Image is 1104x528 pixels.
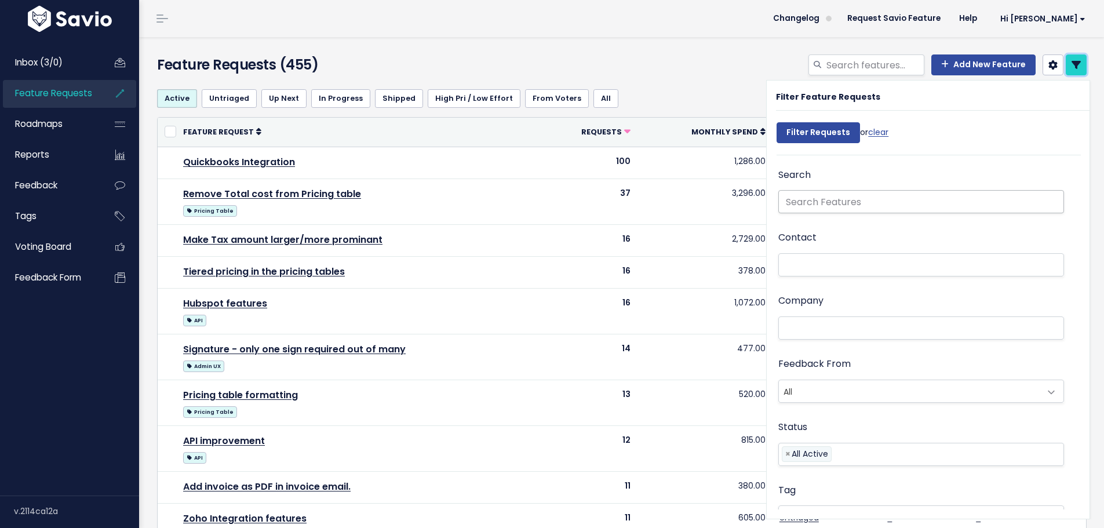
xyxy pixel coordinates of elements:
[778,293,824,309] label: Company
[691,126,766,137] a: Monthly spend
[581,126,631,137] a: Requests
[183,343,406,356] a: Signature - only one sign required out of many
[15,118,63,130] span: Roadmaps
[311,89,370,108] a: In Progress
[779,380,1040,402] span: All
[637,224,772,256] td: 2,729.00
[778,419,807,436] label: Status
[3,141,96,168] a: Reports
[3,172,96,199] a: Feedback
[541,179,638,224] td: 37
[25,6,115,32] img: logo-white.9d6f32f41409.svg
[3,111,96,137] a: Roadmaps
[15,271,81,283] span: Feedback form
[375,89,423,108] a: Shipped
[183,205,237,217] span: Pricing Table
[183,265,345,278] a: Tiered pricing in the pricing tables
[157,89,1087,108] ul: Filter feature requests
[183,388,298,402] a: Pricing table formatting
[15,56,63,68] span: Inbox (3/0)
[777,116,888,155] div: or
[183,126,261,137] a: Feature Request
[183,512,307,525] a: Zoho Integration features
[183,297,267,310] a: Hubspot features
[183,315,206,326] span: API
[183,434,265,447] a: API improvement
[183,127,254,137] span: Feature Request
[541,334,638,380] td: 14
[183,312,206,327] a: API
[637,179,772,224] td: 3,296.00
[183,361,224,372] span: Admin UX
[868,126,888,138] a: clear
[15,179,57,191] span: Feedback
[593,89,618,108] a: All
[202,89,257,108] a: Untriaged
[183,358,224,373] a: Admin UX
[777,122,860,143] input: Filter Requests
[183,155,295,169] a: Quickbooks Integration
[183,450,206,464] a: API
[183,404,237,418] a: Pricing Table
[838,10,950,27] a: Request Savio Feature
[778,380,1064,403] span: All
[773,14,819,23] span: Changelog
[637,289,772,334] td: 1,072.00
[986,10,1095,28] a: Hi [PERSON_NAME]
[637,334,772,380] td: 477.00
[778,482,796,499] label: Tag
[541,224,638,256] td: 16
[15,210,37,222] span: Tags
[541,380,638,426] td: 13
[428,89,520,108] a: High Pri / Low Effort
[183,203,237,217] a: Pricing Table
[183,406,237,418] span: Pricing Table
[637,426,772,472] td: 815.00
[15,148,49,161] span: Reports
[541,147,638,179] td: 100
[3,49,96,76] a: Inbox (3/0)
[3,80,96,107] a: Feature Requests
[778,190,1064,213] input: Search Features
[825,54,924,75] input: Search features...
[637,147,772,179] td: 1,286.00
[541,289,638,334] td: 16
[637,380,772,426] td: 520.00
[581,127,622,137] span: Requests
[157,89,197,108] a: Active
[183,187,361,201] a: Remove Total cost from Pricing table
[15,87,92,99] span: Feature Requests
[14,496,139,526] div: v.2114ca12a
[778,230,817,246] label: Contact
[183,480,351,493] a: Add invoice as PDF in invoice email.
[778,356,851,373] label: Feedback From
[541,472,638,504] td: 11
[691,127,758,137] span: Monthly spend
[541,426,638,472] td: 12
[183,233,382,246] a: Make Tax amount larger/more prominant
[778,167,811,184] label: Search
[541,256,638,288] td: 16
[15,241,71,253] span: Voting Board
[261,89,307,108] a: Up Next
[3,234,96,260] a: Voting Board
[1000,14,1085,23] span: Hi [PERSON_NAME]
[3,203,96,230] a: Tags
[776,91,880,103] strong: Filter Feature Requests
[950,10,986,27] a: Help
[525,89,589,108] a: From Voters
[157,54,456,75] h4: Feature Requests (455)
[637,472,772,504] td: 380.00
[637,256,772,288] td: 378.00
[782,446,832,462] li: All Active
[785,447,790,461] span: ×
[183,452,206,464] span: API
[3,264,96,291] a: Feedback form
